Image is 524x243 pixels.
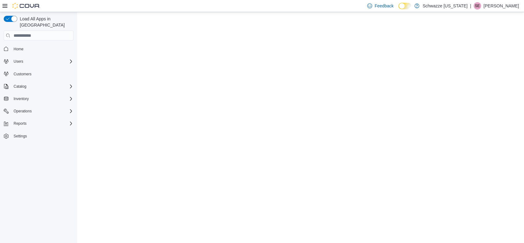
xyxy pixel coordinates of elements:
[1,44,76,53] button: Home
[11,132,73,140] span: Settings
[11,107,34,115] button: Operations
[422,2,468,10] p: Schwazze [US_STATE]
[14,121,27,126] span: Reports
[14,59,23,64] span: Users
[14,96,29,101] span: Inventory
[11,70,34,78] a: Customers
[470,2,471,10] p: |
[11,58,26,65] button: Users
[11,107,73,115] span: Operations
[4,42,73,157] nav: Complex example
[1,119,76,128] button: Reports
[12,3,40,9] img: Cova
[14,134,27,139] span: Settings
[1,94,76,103] button: Inventory
[14,84,26,89] span: Catalog
[11,58,73,65] span: Users
[1,82,76,91] button: Catalog
[11,70,73,78] span: Customers
[14,109,32,114] span: Operations
[11,95,31,103] button: Inventory
[14,72,31,77] span: Customers
[17,16,73,28] span: Load All Apps in [GEOGRAPHIC_DATA]
[11,95,73,103] span: Inventory
[11,120,73,127] span: Reports
[11,83,29,90] button: Catalog
[1,132,76,140] button: Settings
[11,132,29,140] a: Settings
[14,47,23,52] span: Home
[1,57,76,66] button: Users
[11,120,29,127] button: Reports
[375,3,393,9] span: Feedback
[474,2,481,10] div: Stacey Edwards
[11,83,73,90] span: Catalog
[484,2,519,10] p: [PERSON_NAME]
[475,2,480,10] span: SE
[11,45,73,52] span: Home
[398,3,411,9] input: Dark Mode
[1,69,76,78] button: Customers
[398,9,399,10] span: Dark Mode
[1,107,76,115] button: Operations
[11,45,26,53] a: Home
